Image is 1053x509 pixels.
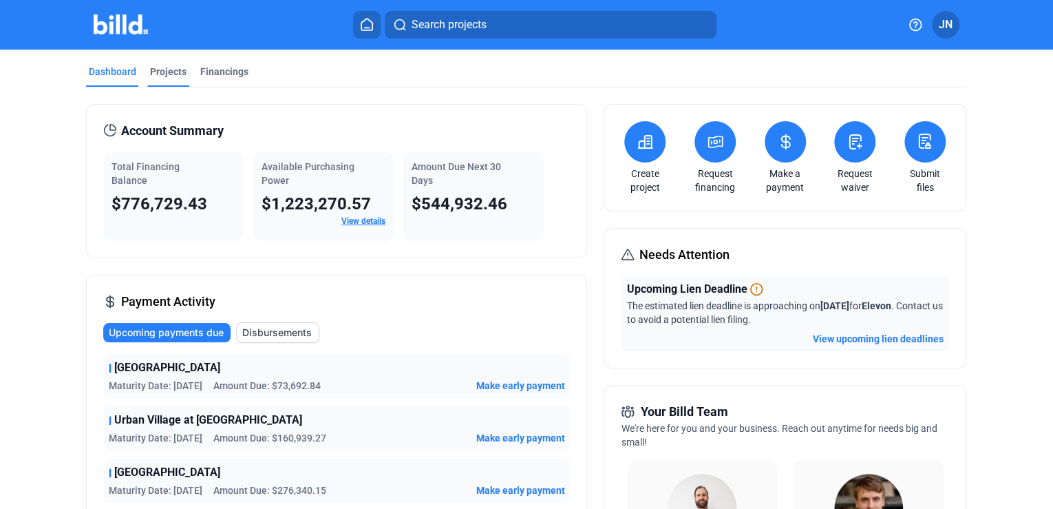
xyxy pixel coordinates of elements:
a: Create project [621,167,669,194]
a: Request financing [691,167,739,194]
span: [DATE] [820,300,849,311]
span: Amount Due: $160,939.27 [213,431,326,445]
span: Disbursements [242,326,312,340]
span: Available Purchasing Power [262,161,354,186]
span: Amount Due: $276,340.15 [213,484,326,497]
button: Search projects [385,11,716,39]
span: Maturity Date: [DATE] [109,484,202,497]
span: Elevon [861,300,891,311]
button: View upcoming lien deadlines [813,332,944,346]
div: Financings [200,65,248,79]
div: Dashboard [89,65,136,79]
a: Submit files [901,167,949,194]
span: $544,932.46 [412,194,507,214]
span: Upcoming Lien Deadline [626,281,747,298]
span: Maturity Date: [DATE] [109,379,202,393]
img: Billd Company Logo [94,14,148,34]
span: Total Financing Balance [111,161,180,186]
span: Needs Attention [639,245,729,264]
span: [GEOGRAPHIC_DATA] [114,360,220,376]
span: $1,223,270.57 [262,194,371,214]
a: Request waiver [831,167,879,194]
a: View details [341,216,385,226]
span: JN [939,17,953,33]
button: Make early payment [476,379,564,393]
span: Amount Due: $73,692.84 [213,379,321,393]
span: $776,729.43 [111,194,207,214]
button: Make early payment [476,484,564,497]
a: Make a payment [761,167,809,194]
span: Urban Village at [GEOGRAPHIC_DATA] [114,412,302,428]
span: [GEOGRAPHIC_DATA] [114,464,220,481]
span: Search projects [411,17,486,33]
button: Disbursements [236,322,319,343]
button: JN [932,11,959,39]
div: Projects [150,65,187,79]
span: The estimated lien deadline is approaching on for . Contact us to avoid a potential lien filing. [626,300,942,325]
span: Your Billd Team [640,402,727,422]
button: Make early payment [476,431,564,445]
button: Upcoming payments due [103,323,231,342]
span: Maturity Date: [DATE] [109,431,202,445]
span: Account Summary [121,121,224,141]
span: Upcoming payments due [109,326,224,340]
span: Payment Activity [121,292,215,311]
span: We're here for you and your business. Reach out anytime for needs big and small! [621,423,937,448]
span: Amount Due Next 30 Days [412,161,501,186]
